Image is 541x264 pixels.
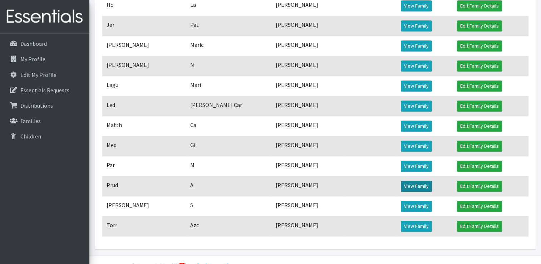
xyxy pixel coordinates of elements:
[457,60,502,72] a: Edit Family Details
[271,16,344,36] td: [PERSON_NAME]
[186,76,271,96] td: Mari
[401,20,432,31] a: View Family
[271,156,344,176] td: [PERSON_NAME]
[3,68,87,82] a: Edit My Profile
[271,116,344,136] td: [PERSON_NAME]
[271,216,344,236] td: [PERSON_NAME]
[271,76,344,96] td: [PERSON_NAME]
[102,36,186,56] td: [PERSON_NAME]
[401,141,432,152] a: View Family
[102,156,186,176] td: Par
[3,129,87,143] a: Children
[186,16,271,36] td: Pat
[186,56,271,76] td: N
[457,181,502,192] a: Edit Family Details
[102,176,186,196] td: Prud
[457,101,502,112] a: Edit Family Details
[102,216,186,236] td: Torr
[457,80,502,92] a: Edit Family Details
[271,36,344,56] td: [PERSON_NAME]
[271,96,344,116] td: [PERSON_NAME]
[102,136,186,156] td: Med
[186,96,271,116] td: [PERSON_NAME] Car
[3,83,87,97] a: Essentials Requests
[186,176,271,196] td: A
[3,5,87,29] img: HumanEssentials
[102,76,186,96] td: Lagu
[3,52,87,66] a: My Profile
[20,40,47,47] p: Dashboard
[3,98,87,113] a: Distributions
[102,16,186,36] td: Jer
[457,221,502,232] a: Edit Family Details
[457,0,502,11] a: Edit Family Details
[102,96,186,116] td: Led
[401,60,432,72] a: View Family
[186,156,271,176] td: M
[401,121,432,132] a: View Family
[102,56,186,76] td: [PERSON_NAME]
[457,40,502,52] a: Edit Family Details
[20,87,69,94] p: Essentials Requests
[186,216,271,236] td: Azc
[401,181,432,192] a: View Family
[186,196,271,216] td: S
[271,56,344,76] td: [PERSON_NAME]
[102,196,186,216] td: [PERSON_NAME]
[271,176,344,196] td: [PERSON_NAME]
[401,80,432,92] a: View Family
[401,221,432,232] a: View Family
[186,136,271,156] td: Gi
[271,196,344,216] td: [PERSON_NAME]
[401,40,432,52] a: View Family
[20,102,53,109] p: Distributions
[20,55,45,63] p: My Profile
[401,161,432,172] a: View Family
[102,116,186,136] td: Matth
[457,141,502,152] a: Edit Family Details
[186,116,271,136] td: Ca
[457,20,502,31] a: Edit Family Details
[20,71,56,78] p: Edit My Profile
[20,133,41,140] p: Children
[457,161,502,172] a: Edit Family Details
[401,201,432,212] a: View Family
[401,0,432,11] a: View Family
[271,136,344,156] td: [PERSON_NAME]
[186,36,271,56] td: Maric
[401,101,432,112] a: View Family
[3,114,87,128] a: Families
[3,36,87,51] a: Dashboard
[457,121,502,132] a: Edit Family Details
[457,201,502,212] a: Edit Family Details
[20,117,41,124] p: Families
